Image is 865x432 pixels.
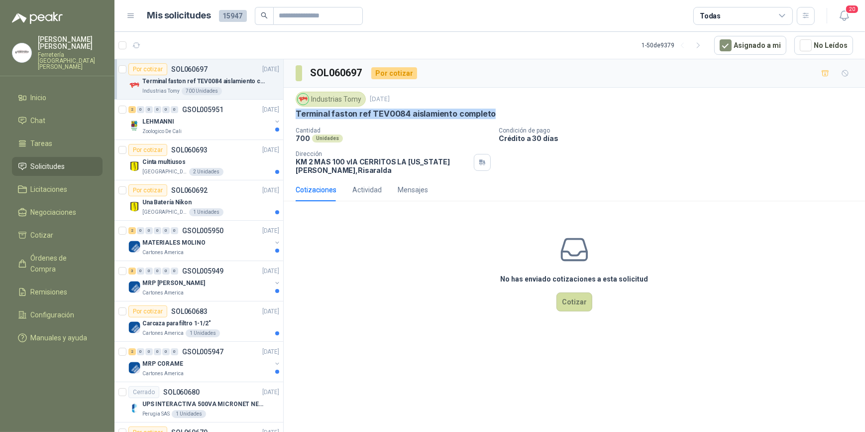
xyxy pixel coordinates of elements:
p: Cartones America [142,370,184,378]
a: Negociaciones [12,203,103,222]
div: Por cotizar [128,144,167,156]
a: Remisiones [12,283,103,301]
div: 0 [171,268,178,275]
span: search [261,12,268,19]
img: Company Logo [128,321,140,333]
div: 0 [171,348,178,355]
img: Company Logo [128,241,140,253]
span: Negociaciones [31,207,77,218]
img: Company Logo [128,402,140,414]
div: 2 [128,227,136,234]
div: 1 Unidades [186,329,220,337]
div: 0 [162,227,170,234]
button: No Leídos [794,36,853,55]
div: 0 [145,268,153,275]
div: 0 [162,268,170,275]
img: Company Logo [12,43,31,62]
div: 0 [162,348,170,355]
a: 3 0 0 0 0 0 GSOL005949[DATE] Company LogoMRP [PERSON_NAME]Cartones America [128,265,281,297]
p: SOL060680 [163,389,200,396]
div: Cerrado [128,386,159,398]
span: Chat [31,115,46,126]
div: 0 [145,348,153,355]
div: 2 Unidades [189,168,223,176]
p: Cartones America [142,329,184,337]
div: 0 [171,106,178,113]
a: CerradoSOL060680[DATE] Company LogoUPS INTERACTIVA 500VA MICRONET NEGRA MARCA: POWEST NICOMARPeru... [114,382,283,423]
div: Por cotizar [128,63,167,75]
div: 0 [145,106,153,113]
p: [DATE] [370,95,390,104]
p: KM 2 MAS 100 vIA CERRITOS LA [US_STATE] [PERSON_NAME] , Risaralda [296,157,470,174]
p: Perugia SAS [142,410,170,418]
div: 700 Unidades [182,87,222,95]
div: 0 [154,348,161,355]
p: Una Batería Nikon [142,198,192,207]
span: 15947 [219,10,247,22]
p: Carcaza para filtro 1-1/2" [142,319,211,328]
p: MRP CORAME [142,359,183,369]
div: 1 - 50 de 9379 [642,37,706,53]
p: Industrias Tomy [142,87,180,95]
p: SOL060692 [171,187,208,194]
div: Mensajes [398,184,428,195]
div: Actividad [352,184,382,195]
p: Condición de pago [499,127,861,134]
h3: No has enviado cotizaciones a esta solicitud [501,274,649,285]
div: 3 [128,268,136,275]
a: Cotizar [12,226,103,245]
div: Por cotizar [371,67,417,79]
div: 0 [137,348,144,355]
div: 0 [162,106,170,113]
h1: Mis solicitudes [147,8,211,23]
p: MRP [PERSON_NAME] [142,279,205,288]
span: Licitaciones [31,184,68,195]
h3: SOL060697 [310,65,363,81]
div: 0 [137,227,144,234]
span: Tareas [31,138,53,149]
div: Por cotizar [128,184,167,196]
div: 0 [154,227,161,234]
div: 1 Unidades [172,410,206,418]
p: UPS INTERACTIVA 500VA MICRONET NEGRA MARCA: POWEST NICOMAR [142,400,266,409]
span: Cotizar [31,230,54,241]
span: 20 [845,4,859,14]
div: Todas [700,10,721,21]
div: 0 [171,227,178,234]
a: Por cotizarSOL060683[DATE] Company LogoCarcaza para filtro 1-1/2"Cartones America1 Unidades [114,301,283,342]
p: Terminal faston ref TEV0084 aislamiento completo [142,77,266,86]
p: Terminal faston ref TEV0084 aislamiento completo [296,109,496,119]
div: 2 [128,348,136,355]
p: GSOL005951 [182,106,223,113]
span: Inicio [31,92,47,103]
a: Chat [12,111,103,130]
div: 0 [154,268,161,275]
a: 2 0 0 0 0 0 GSOL005947[DATE] Company LogoMRP CORAMECartones America [128,346,281,378]
a: 2 0 0 0 0 0 GSOL005950[DATE] Company LogoMATERIALES MOLINOCartones America [128,225,281,257]
a: Licitaciones [12,180,103,199]
p: Cartones America [142,289,184,297]
p: [PERSON_NAME] [PERSON_NAME] [38,36,103,50]
img: Company Logo [128,281,140,293]
a: Tareas [12,134,103,153]
a: Por cotizarSOL060692[DATE] Company LogoUna Batería Nikon[GEOGRAPHIC_DATA]1 Unidades [114,180,283,221]
p: Cinta multiusos [142,157,186,167]
p: Crédito a 30 días [499,134,861,143]
p: [GEOGRAPHIC_DATA] [142,208,187,216]
p: GSOL005949 [182,268,223,275]
a: Órdenes de Compra [12,249,103,279]
div: 0 [137,268,144,275]
span: Solicitudes [31,161,65,172]
div: 0 [145,227,153,234]
p: [DATE] [262,267,279,276]
p: GSOL005950 [182,227,223,234]
p: MATERIALES MOLINO [142,238,206,248]
p: [DATE] [262,145,279,155]
div: 0 [154,106,161,113]
p: Ferretería [GEOGRAPHIC_DATA][PERSON_NAME] [38,52,103,70]
p: [DATE] [262,307,279,316]
div: Unidades [312,135,343,143]
p: [DATE] [262,347,279,357]
div: Por cotizar [128,305,167,317]
p: [GEOGRAPHIC_DATA] [142,168,187,176]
